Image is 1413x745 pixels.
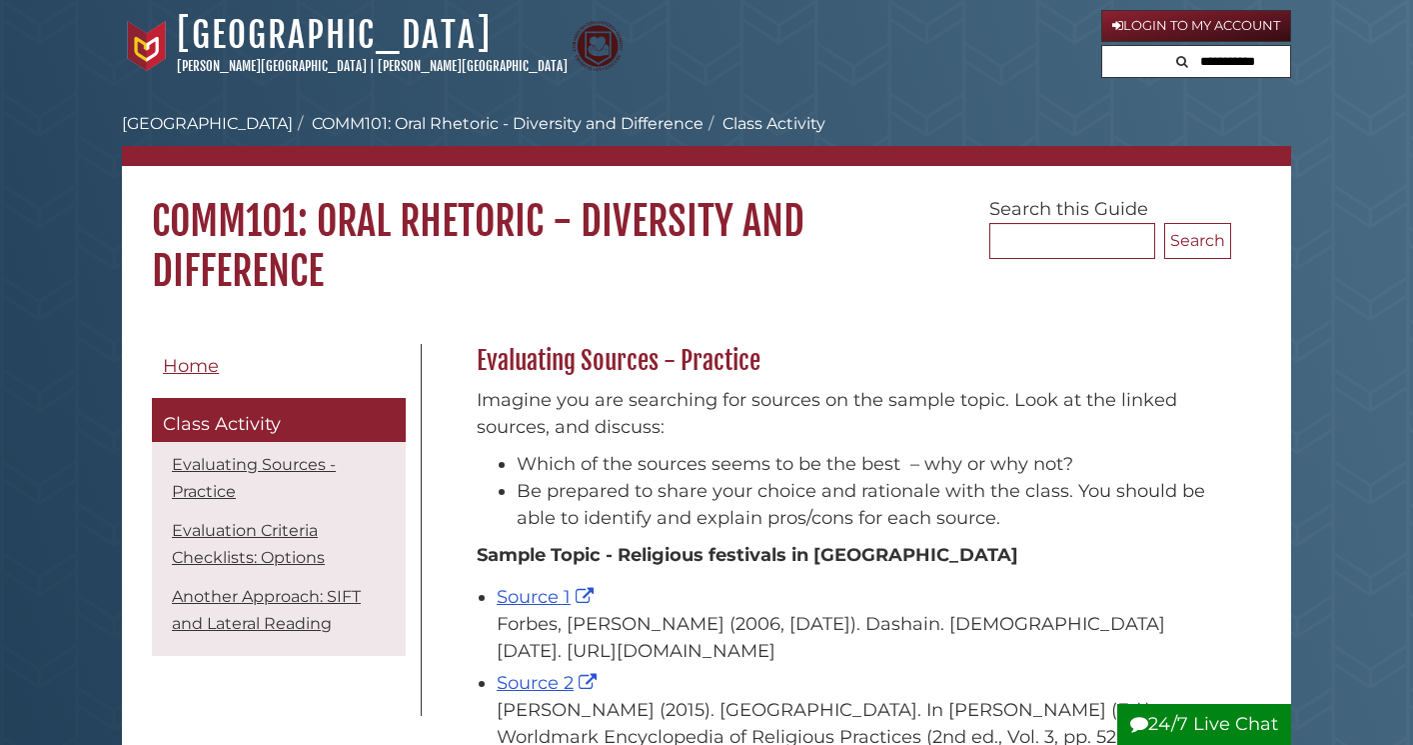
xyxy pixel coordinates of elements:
[517,478,1221,532] li: Be prepared to share your choice and rationale with the class. You should be able to identify and...
[1170,46,1194,73] button: Search
[1176,55,1188,68] i: Search
[122,166,1291,296] h1: COMM101: Oral Rhetoric - Diversity and Difference
[172,455,336,501] a: Evaluating Sources - Practice
[172,587,361,633] a: Another Approach: SIFT and Lateral Reading
[152,344,406,389] a: Home
[177,13,492,57] a: [GEOGRAPHIC_DATA]
[497,672,602,694] a: Source 2
[163,413,281,435] span: Class Activity
[704,112,825,136] li: Class Activity
[122,114,293,133] a: [GEOGRAPHIC_DATA]
[467,345,1231,377] h2: Evaluating Sources - Practice
[573,21,623,71] img: Calvin Theological Seminary
[378,58,568,74] a: [PERSON_NAME][GEOGRAPHIC_DATA]
[152,344,406,666] div: Guide Pages
[163,355,219,377] span: Home
[122,112,1291,166] nav: breadcrumb
[172,521,325,567] a: Evaluation Criteria Checklists: Options
[477,387,1221,441] p: Imagine you are searching for sources on the sample topic. Look at the linked sources, and discuss:
[312,114,704,133] a: COMM101: Oral Rhetoric - Diversity and Difference
[1101,10,1291,42] a: Login to My Account
[497,586,599,608] a: Source 1
[1117,704,1291,745] button: 24/7 Live Chat
[1164,223,1231,259] button: Search
[517,451,1221,478] li: Which of the sources seems to be the best – why or why not?
[497,611,1221,665] div: Forbes, [PERSON_NAME] (2006, [DATE]). Dashain. [DEMOGRAPHIC_DATA] [DATE]. [URL][DOMAIN_NAME]
[122,21,172,71] img: Calvin University
[477,544,1018,566] strong: Sample Topic - Religious festivals in [GEOGRAPHIC_DATA]
[152,398,406,442] a: Class Activity
[177,58,367,74] a: [PERSON_NAME][GEOGRAPHIC_DATA]
[370,58,375,74] span: |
